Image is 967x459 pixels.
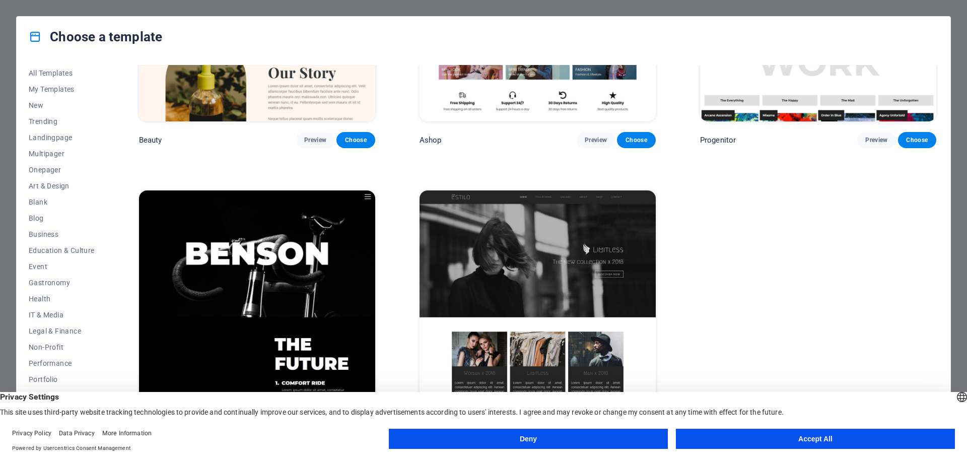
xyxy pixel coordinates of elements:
button: Event [29,258,95,275]
span: Choose [344,136,367,144]
button: Health [29,291,95,307]
button: Blank [29,194,95,210]
span: Landingpage [29,134,95,142]
button: Trending [29,113,95,129]
img: Estilo [420,190,656,408]
span: IT & Media [29,311,95,319]
span: Event [29,263,95,271]
span: Choose [906,136,928,144]
button: Services [29,387,95,404]
button: My Templates [29,81,95,97]
p: Progenitor [700,135,736,145]
span: Preview [865,136,887,144]
span: Legal & Finance [29,327,95,335]
button: Performance [29,355,95,371]
span: Performance [29,359,95,367]
button: Non-Profit [29,339,95,355]
span: Choose [625,136,647,144]
button: Choose [336,132,375,148]
span: Trending [29,117,95,125]
button: Choose [898,132,936,148]
button: Business [29,226,95,242]
span: Onepager [29,166,95,174]
span: All Templates [29,69,95,77]
button: Landingpage [29,129,95,146]
button: Choose [617,132,655,148]
span: Multipager [29,150,95,158]
span: Non-Profit [29,343,95,351]
span: Preview [304,136,326,144]
h4: Choose a template [29,29,162,45]
span: Art & Design [29,182,95,190]
span: Blank [29,198,95,206]
button: Onepager [29,162,95,178]
span: Gastronomy [29,279,95,287]
button: IT & Media [29,307,95,323]
span: Education & Culture [29,246,95,254]
button: Blog [29,210,95,226]
button: Education & Culture [29,242,95,258]
button: Art & Design [29,178,95,194]
span: Preview [585,136,607,144]
span: New [29,101,95,109]
button: All Templates [29,65,95,81]
img: Benson [139,190,375,408]
button: New [29,97,95,113]
span: Blog [29,214,95,222]
button: Portfolio [29,371,95,387]
button: Legal & Finance [29,323,95,339]
span: My Templates [29,85,95,93]
span: Portfolio [29,375,95,383]
button: Preview [296,132,334,148]
button: Preview [577,132,615,148]
button: Preview [857,132,895,148]
span: Health [29,295,95,303]
span: Business [29,230,95,238]
button: Multipager [29,146,95,162]
p: Ashop [420,135,442,145]
p: Beauty [139,135,162,145]
button: Gastronomy [29,275,95,291]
